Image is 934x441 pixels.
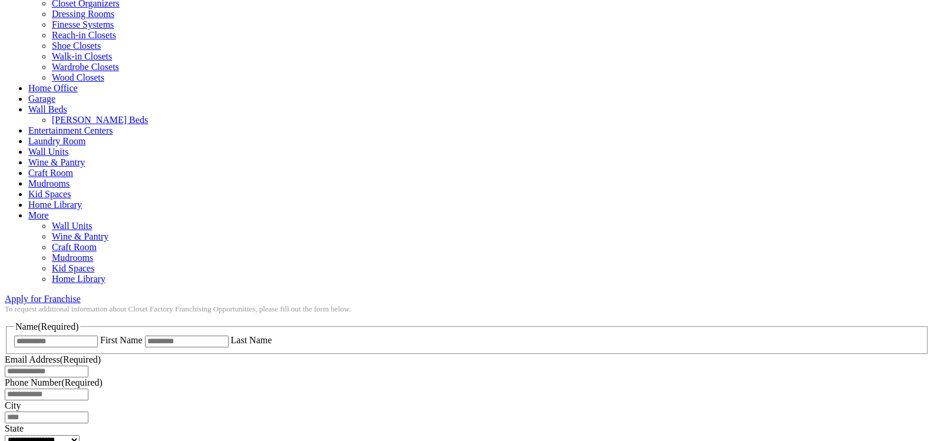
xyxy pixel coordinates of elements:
[5,377,103,387] label: Phone Number
[28,125,113,135] a: Entertainment Centers
[61,377,102,387] span: (Required)
[52,30,116,40] a: Reach-in Closets
[52,231,108,241] a: Wine & Pantry
[28,83,78,93] a: Home Office
[231,335,272,345] label: Last Name
[52,242,97,252] a: Craft Room
[52,253,93,263] a: Mudrooms
[5,304,929,314] p: To request additional information about Closet Factory Franchising Opportunities, please fill out...
[52,221,92,231] a: Wall Units
[5,294,81,304] a: Apply for Franchise
[14,321,80,332] legend: Name
[52,9,114,19] a: Dressing Rooms
[28,157,85,167] a: Wine & Pantry
[5,423,24,433] label: State
[52,72,104,82] a: Wood Closets
[52,115,148,125] a: [PERSON_NAME] Beds
[28,104,67,114] a: Wall Beds
[60,354,101,364] span: (Required)
[100,335,143,345] label: First Name
[52,51,112,61] a: Walk-in Closets
[28,178,70,188] a: Mudrooms
[52,41,101,51] a: Shoe Closets
[5,400,21,410] label: City
[28,210,49,220] a: More menu text will display only on big screen
[38,321,78,331] span: (Required)
[28,189,71,199] a: Kid Spaces
[52,19,114,29] a: Finesse Systems
[28,200,82,210] a: Home Library
[52,62,119,72] a: Wardrobe Closets
[5,354,101,364] label: Email Address
[28,136,85,146] a: Laundry Room
[28,168,73,178] a: Craft Room
[52,274,105,284] a: Home Library
[28,147,68,157] a: Wall Units
[52,263,94,273] a: Kid Spaces
[28,94,55,104] a: Garage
